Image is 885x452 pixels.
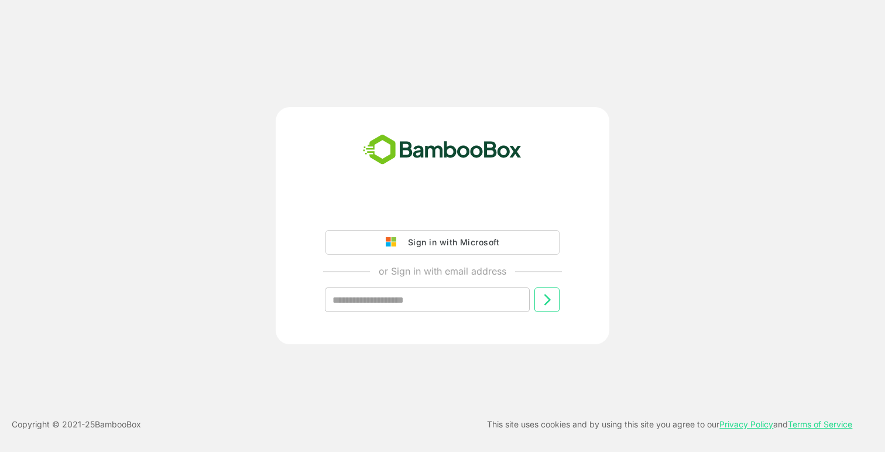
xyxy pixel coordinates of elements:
[719,419,773,429] a: Privacy Policy
[356,131,528,169] img: bamboobox
[12,417,141,432] p: Copyright © 2021- 25 BambooBox
[386,237,402,248] img: google
[788,419,852,429] a: Terms of Service
[402,235,499,250] div: Sign in with Microsoft
[379,264,506,278] p: or Sign in with email address
[325,230,560,255] button: Sign in with Microsoft
[487,417,852,432] p: This site uses cookies and by using this site you agree to our and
